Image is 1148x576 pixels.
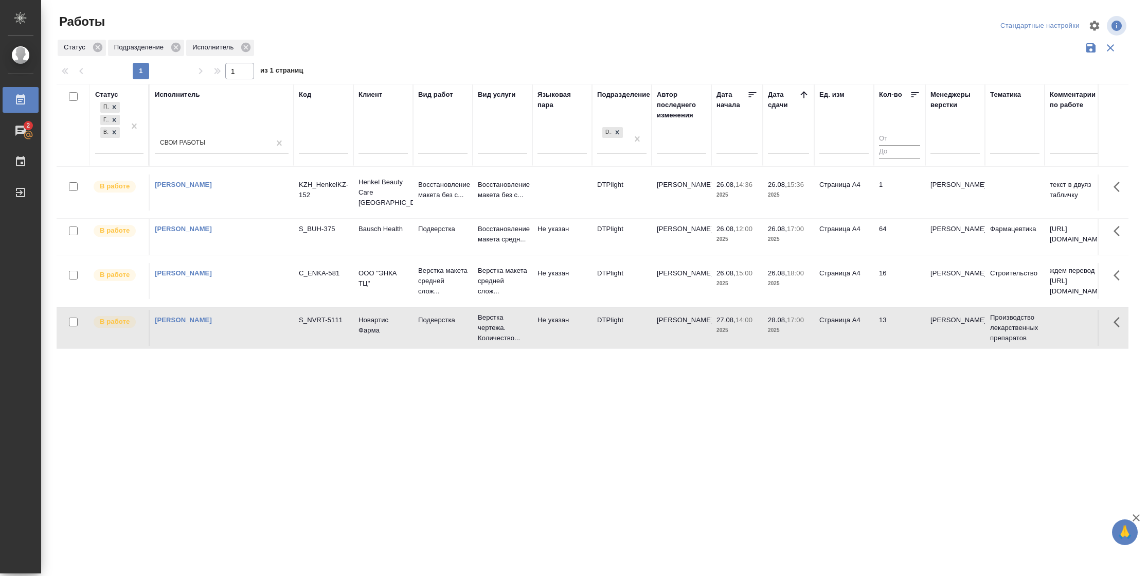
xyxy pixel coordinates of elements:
button: Здесь прячутся важные кнопки [1107,310,1132,335]
div: Тематика [990,90,1021,100]
div: C_ENKA-581 [299,268,348,278]
p: 2025 [768,325,809,336]
p: Подразделение [114,42,167,53]
p: Восстановление макета без с... [478,180,527,200]
td: Не указан [532,263,592,299]
p: [URL][DOMAIN_NAME].. [1050,224,1099,245]
div: Подбор, Готов к работе, В работе [99,126,121,139]
button: Сохранить фильтры [1081,38,1101,58]
p: Bausch Health [358,224,408,234]
p: Фармацевтика [990,224,1039,234]
p: ООО "ЭНКА ТЦ" [358,268,408,289]
td: Не указан [532,310,592,346]
p: 15:36 [787,181,804,188]
p: 26.08, [768,181,787,188]
td: Страница А4 [814,310,874,346]
div: KZH_HenkelKZ-152 [299,180,348,200]
td: 1 [874,174,925,211]
p: 2025 [716,190,758,200]
div: Исполнитель [186,40,254,56]
button: Сбросить фильтры [1101,38,1120,58]
td: DTPlight [592,310,652,346]
div: Код [299,90,311,100]
div: Автор последнего изменения [657,90,706,120]
p: 15:00 [736,269,752,277]
button: Здесь прячутся важные кнопки [1107,263,1132,288]
p: 27.08, [716,316,736,324]
p: В работе [100,225,130,236]
p: Статус [64,42,89,53]
p: Исполнитель [192,42,237,53]
div: Вид работ [418,90,453,100]
td: [PERSON_NAME] [652,174,711,211]
td: DTPlight [592,263,652,299]
div: Вид услуги [478,90,516,100]
p: 12:00 [736,225,752,233]
p: В работе [100,270,130,280]
p: 18:00 [787,269,804,277]
td: 13 [874,310,925,346]
button: Здесь прячутся важные кнопки [1107,174,1132,199]
p: 26.08, [716,269,736,277]
div: Менеджеры верстки [930,90,980,110]
p: 2025 [716,325,758,336]
td: DTPlight [592,219,652,255]
td: [PERSON_NAME] [652,310,711,346]
p: 17:00 [787,316,804,324]
p: [PERSON_NAME] [930,180,980,190]
div: Языковая пара [537,90,587,110]
p: Восстановление макета средн... [478,224,527,245]
p: Подверстка [418,224,468,234]
div: Свои работы [160,139,205,148]
td: Страница А4 [814,219,874,255]
input: До [879,145,920,158]
div: Подбор, Готов к работе, В работе [99,101,121,114]
span: Настроить таблицу [1082,13,1107,38]
span: Работы [57,13,105,30]
div: Исполнитель выполняет работу [93,268,143,282]
div: В работе [100,127,109,138]
div: Подразделение [597,90,650,100]
div: Дата сдачи [768,90,799,110]
td: 16 [874,263,925,299]
p: 14:36 [736,181,752,188]
div: Статус [58,40,106,56]
p: 2025 [768,278,809,289]
p: В работе [100,317,130,327]
p: [PERSON_NAME] [930,268,980,278]
a: [PERSON_NAME] [155,269,212,277]
div: Готов к работе [100,115,109,126]
div: DTPlight [601,126,624,139]
p: Верстка макета средней слож... [418,266,468,296]
div: DTPlight [602,127,612,138]
p: Новартис Фарма [358,315,408,336]
a: 2 [3,118,39,144]
p: Восстановление макета без с... [418,180,468,200]
div: Исполнитель выполняет работу [93,315,143,329]
p: 28.08, [768,316,787,324]
td: 64 [874,219,925,255]
td: Страница А4 [814,174,874,211]
div: Исполнитель выполняет работу [93,180,143,194]
div: S_NVRT-5111 [299,315,348,325]
p: 26.08, [768,225,787,233]
div: Подбор [100,102,109,113]
td: Не указан [532,219,592,255]
div: Ед. изм [819,90,845,100]
a: [PERSON_NAME] [155,181,212,188]
p: Верстка макета средней слож... [478,266,527,296]
p: 2025 [768,190,809,200]
p: 2025 [716,234,758,245]
td: Страница А4 [814,263,874,299]
div: Исполнитель выполняет работу [93,224,143,238]
p: текст в двуяз табличку [1050,180,1099,200]
div: Дата начала [716,90,747,110]
p: 2025 [716,278,758,289]
span: Посмотреть информацию [1107,16,1128,36]
td: DTPlight [592,174,652,211]
a: [PERSON_NAME] [155,225,212,233]
p: 17:00 [787,225,804,233]
div: Клиент [358,90,382,100]
div: split button [998,18,1082,34]
p: Строительство [990,268,1039,278]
